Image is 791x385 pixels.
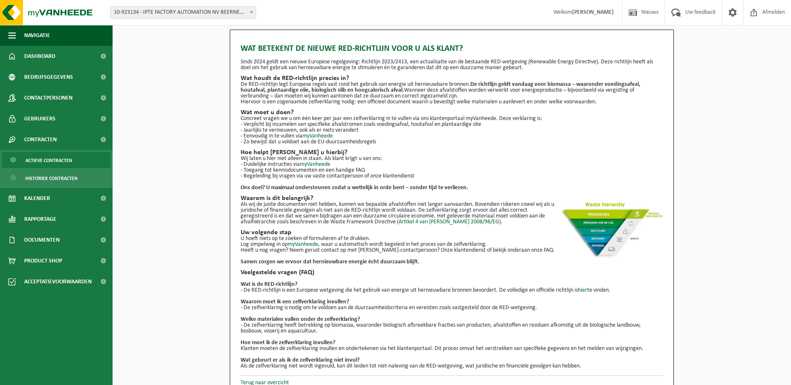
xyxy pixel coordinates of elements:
[241,173,663,179] p: - Begeleiding bij vragen via uw vaste contactpersoon of onze klantendienst
[241,357,359,363] b: Wat gebeurt er als ik de zelfverklaring niet invul?
[241,109,663,116] h2: Wat moet u doen?
[241,82,663,99] p: De RED-richtlijn legt Europese regels vast rond het gebruik van energie uit hernieuwbare bronnen....
[572,9,614,15] strong: [PERSON_NAME]
[241,269,663,276] h2: Veelgestelde vragen (FAQ)
[2,152,110,168] a: Actieve contracten
[241,133,663,139] p: - Eenvoudig in te vullen via
[578,287,587,293] a: hier
[24,271,92,292] span: Acceptatievoorwaarden
[241,316,360,322] b: Welke materialen vallen onder de zelfverklaring?
[288,241,318,247] a: myVanheede
[24,230,60,250] span: Documenten
[24,67,73,87] span: Bedrijfsgegevens
[241,139,663,145] p: - Zo bewijst dat u voldoet aan de EU-duurzaamheidsregels
[399,219,499,225] a: Artikel 4 van [PERSON_NAME] 2008/98/EG
[110,7,256,18] span: 10-923134 - IPTE FACTORY AUTOMATION NV BEERNEM - GENK
[241,346,663,352] p: Klanten moeten de zelfverklaring invullen en ondertekenen via het klantenportaal. Dit proces omva...
[2,170,110,186] a: Historiek contracten
[241,162,663,167] p: - Duidelijke instructies via
[241,42,463,55] span: Wat betekent de nieuwe RED-richtlijn voor u als klant?
[24,129,57,150] span: Contracten
[241,116,663,122] p: Concreet vragen we u om één keer per jaar een zelfverklaring in te vullen via ons klantenportaal ...
[24,250,62,271] span: Product Shop
[302,133,333,139] a: myVanheede
[24,87,73,108] span: Contactpersonen
[241,156,663,162] p: Wij laten u hier niet alleen in staan. Als klant krijgt u van ons:
[241,202,663,225] p: Als wij de juiste documenten niet hebben, kunnen we bepaalde afvalstoffen niet langer aanvaarden....
[25,152,72,168] span: Actieve contracten
[241,149,663,156] h2: Hoe helpt [PERSON_NAME] u hierbij?
[241,75,663,82] h2: Wat houdt de RED-richtlijn precies in?
[241,299,349,305] b: Waarom moet ik een zelfverklaring invullen?
[241,236,663,247] p: U hoeft niets op te zoeken of formulieren af te drukken. Log simpelweg in op , waar u automatisch...
[241,281,297,287] b: Wat is de RED-richtlijn?
[24,188,50,209] span: Kalender
[241,340,335,346] b: Hoe moet ik de zelfverklaring invullen?
[241,259,419,265] b: Samen zorgen we ervoor dat hernieuwbare energie écht duurzaam blijft.
[25,170,78,186] span: Historiek contracten
[241,229,663,236] h2: Uw volgende stap
[241,195,663,202] h2: Waarom is dit belangrijk?
[241,99,663,105] p: Hiervoor is een zogenaamde zelfverklaring nodig: een officieel document waarin u bevestigt welke ...
[241,167,663,173] p: - Toegang tot kennisdocumenten en een handige FAQ
[241,247,663,253] p: Heeft u nog vragen? Neem gerust contact op met [PERSON_NAME]-contactpersoon? Onze klantendienst o...
[24,108,55,129] span: Gebruikers
[24,209,56,230] span: Rapportage
[24,25,50,46] span: Navigatie
[24,46,55,67] span: Dashboard
[241,363,663,369] p: Als de zelfverklaring niet wordt ingevuld, kan dit leiden tot niet-naleving van de RED-wetgeving,...
[241,81,640,93] strong: De richtlijn geldt vandaag voor biomassa – waaronder voedingsafval, houtafval, plantaardige olie,...
[300,161,330,167] a: myVanheede
[110,6,256,19] span: 10-923134 - IPTE FACTORY AUTOMATION NV BEERNEM - GENK
[241,305,663,311] p: - De zelfverklaring is nodig om te voldoen aan de duurzaamheidscriteria en vereisten zoals vastge...
[241,185,468,191] strong: Ons doel? U maximaal ondersteunen zodat u wettelijk in orde bent – zonder tijd te verliezen.
[241,287,663,293] p: - De RED-richtlijn is een Europese wetgeving die het gebruik van energie uit hernieuwbare bronnen...
[241,122,663,127] p: - Verplicht bij inzamelen van specifieke afvalstromen zoals voedingsafval, houtafval en plantaard...
[241,59,663,71] p: Sinds 2024 geldt een nieuwe Europese regelgeving: Richtlijn 2023/2413, een actualisatie van de be...
[241,127,663,133] p: - Jaarlijks te vernieuwen, ook als er niets verandert
[241,322,663,334] p: - De zelfverklaring heeft betrekking op biomassa, waaronder biologisch afbreekbare fracties van p...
